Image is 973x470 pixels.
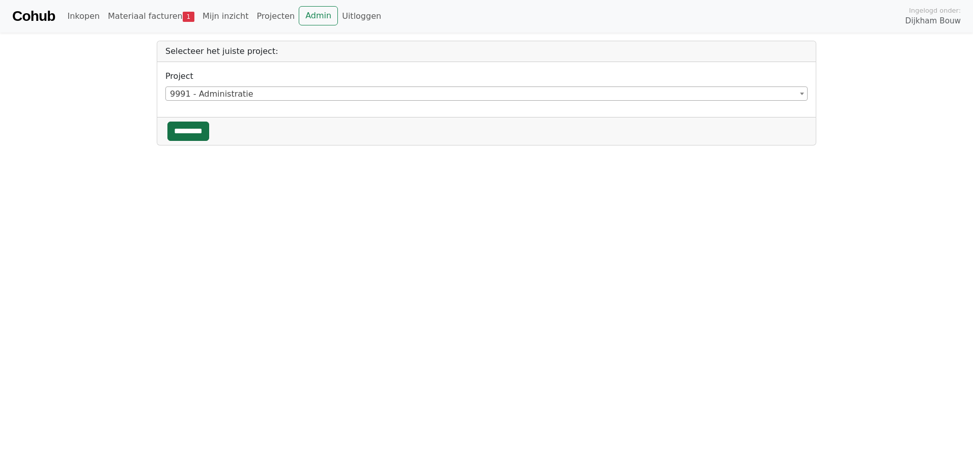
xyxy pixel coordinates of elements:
[299,6,338,25] a: Admin
[252,6,299,26] a: Projecten
[166,87,807,101] span: 9991 - Administratie
[338,6,385,26] a: Uitloggen
[104,6,198,26] a: Materiaal facturen1
[12,4,55,28] a: Cohub
[165,70,193,82] label: Project
[165,86,808,101] span: 9991 - Administratie
[63,6,103,26] a: Inkopen
[183,12,194,22] span: 1
[905,15,961,27] span: Dijkham Bouw
[157,41,816,62] div: Selecteer het juiste project:
[909,6,961,15] span: Ingelogd onder:
[198,6,253,26] a: Mijn inzicht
